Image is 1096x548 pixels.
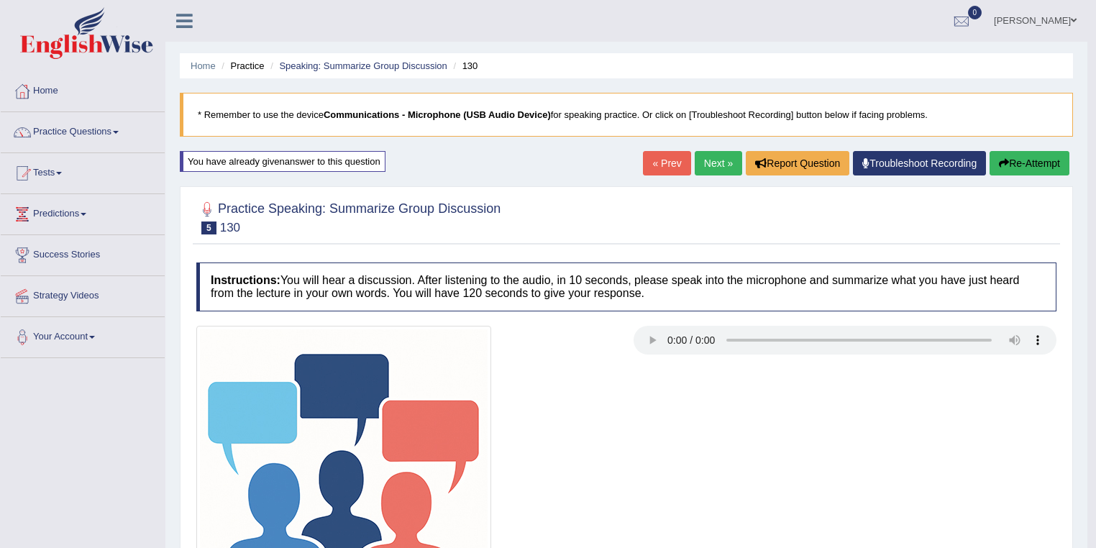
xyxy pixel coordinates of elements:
a: Tests [1,153,165,189]
div: You have already given answer to this question [180,151,385,172]
a: Next » [695,151,742,175]
span: 0 [968,6,982,19]
a: Home [191,60,216,71]
a: Speaking: Summarize Group Discussion [279,60,447,71]
a: Home [1,71,165,107]
h4: You will hear a discussion. After listening to the audio, in 10 seconds, please speak into the mi... [196,262,1056,311]
a: « Prev [643,151,690,175]
li: Practice [218,59,264,73]
span: 5 [201,222,216,234]
button: Re-Attempt [990,151,1069,175]
a: Your Account [1,317,165,353]
blockquote: * Remember to use the device for speaking practice. Or click on [Troubleshoot Recording] button b... [180,93,1073,137]
h2: Practice Speaking: Summarize Group Discussion [196,198,501,234]
a: Success Stories [1,235,165,271]
a: Predictions [1,194,165,230]
b: Instructions: [211,274,280,286]
button: Report Question [746,151,849,175]
a: Strategy Videos [1,276,165,312]
li: 130 [449,59,478,73]
b: Communications - Microphone (USB Audio Device) [324,109,551,120]
a: Troubleshoot Recording [853,151,986,175]
a: Practice Questions [1,112,165,148]
small: 130 [220,221,240,234]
